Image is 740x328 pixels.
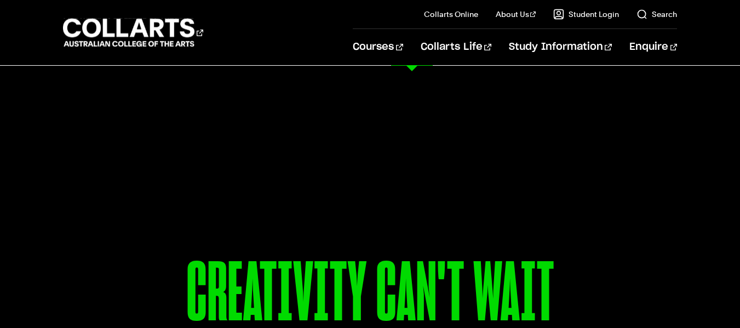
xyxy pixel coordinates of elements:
[421,29,491,65] a: Collarts Life
[553,9,619,20] a: Student Login
[636,9,677,20] a: Search
[63,17,203,48] div: Go to homepage
[509,29,612,65] a: Study Information
[496,9,536,20] a: About Us
[424,9,478,20] a: Collarts Online
[629,29,677,65] a: Enquire
[353,29,403,65] a: Courses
